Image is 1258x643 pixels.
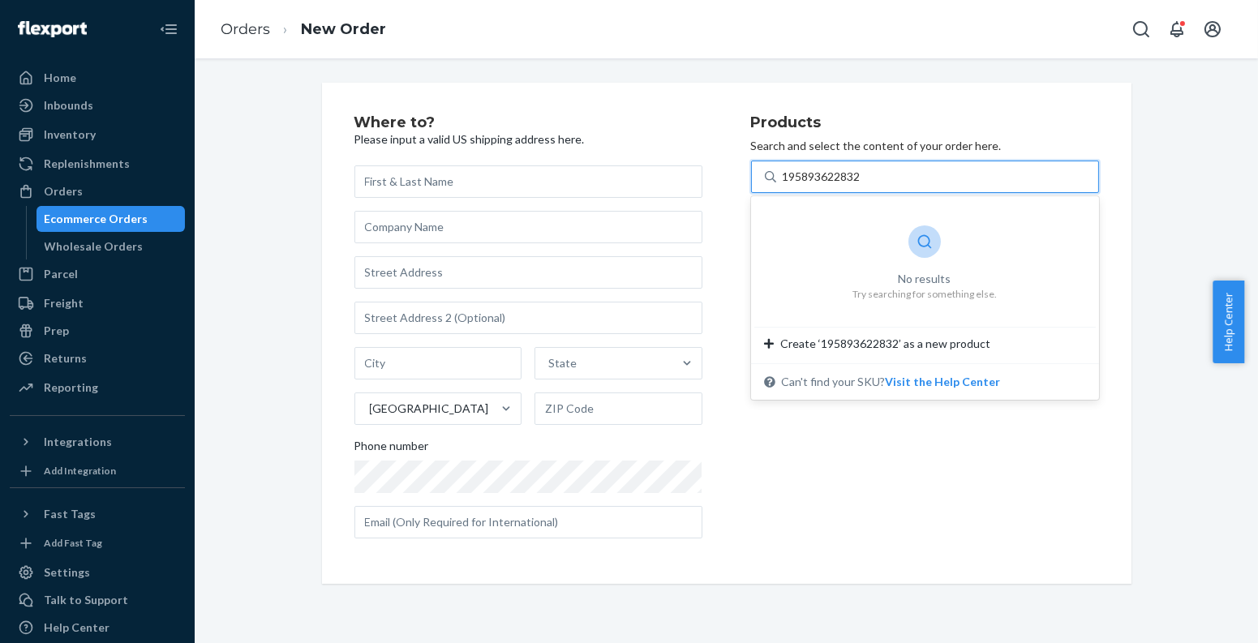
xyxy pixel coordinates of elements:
[10,559,185,585] a: Settings
[354,347,522,379] input: City
[44,379,98,396] div: Reporting
[10,501,185,527] button: Fast Tags
[780,336,990,352] span: Create ‘195893622832’ as a new product
[852,271,997,287] div: No results
[10,345,185,371] a: Returns
[10,615,185,641] a: Help Center
[45,238,144,255] div: Wholesale Orders
[354,131,702,148] p: Please input a valid US shipping address here.
[44,592,128,608] div: Talk to Support
[354,115,702,131] h2: Where to?
[10,318,185,344] a: Prep
[45,211,148,227] div: Ecommerce Orders
[354,438,429,461] span: Phone number
[10,151,185,177] a: Replenishments
[10,429,185,455] button: Integrations
[44,350,87,367] div: Returns
[548,355,577,371] div: State
[751,115,1099,131] h2: Products
[886,374,1001,390] button: No resultsTry searching for something else.Create ‘195893622832’ as a new productCan't find your ...
[152,13,185,45] button: Close Navigation
[44,156,130,172] div: Replenishments
[368,401,370,417] input: [GEOGRAPHIC_DATA]
[1161,13,1193,45] button: Open notifications
[10,92,185,118] a: Inbounds
[354,302,702,334] input: Street Address 2 (Optional)
[354,165,702,198] input: First & Last Name
[782,374,1001,390] span: Can't find your SKU?
[36,206,186,232] a: Ecommerce Orders
[44,183,83,199] div: Orders
[354,256,702,289] input: Street Address
[1213,281,1244,363] button: Help Center
[783,169,863,185] input: No resultsTry searching for something else.Create ‘195893622832’ as a new productCan't find your ...
[44,536,102,550] div: Add Fast Tag
[10,290,185,316] a: Freight
[354,506,702,538] input: Email (Only Required for International)
[44,266,78,282] div: Parcel
[1196,13,1229,45] button: Open account menu
[535,392,702,425] input: ZIP Code
[10,178,185,204] a: Orders
[44,564,90,581] div: Settings
[44,97,93,114] div: Inbounds
[10,461,185,481] a: Add Integration
[44,434,112,450] div: Integrations
[10,65,185,91] a: Home
[208,6,399,54] ol: breadcrumbs
[44,126,96,143] div: Inventory
[44,70,76,86] div: Home
[10,122,185,148] a: Inventory
[1125,13,1157,45] button: Open Search Box
[221,20,270,38] a: Orders
[852,287,997,301] div: Try searching for something else.
[301,20,386,38] a: New Order
[370,401,489,417] div: [GEOGRAPHIC_DATA]
[44,506,96,522] div: Fast Tags
[10,534,185,553] a: Add Fast Tag
[10,261,185,287] a: Parcel
[44,295,84,311] div: Freight
[18,21,87,37] img: Flexport logo
[36,234,186,259] a: Wholesale Orders
[44,464,116,478] div: Add Integration
[10,375,185,401] a: Reporting
[751,138,1099,154] p: Search and select the content of your order here.
[44,619,109,636] div: Help Center
[10,587,185,613] a: Talk to Support
[44,323,69,339] div: Prep
[354,211,702,243] input: Company Name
